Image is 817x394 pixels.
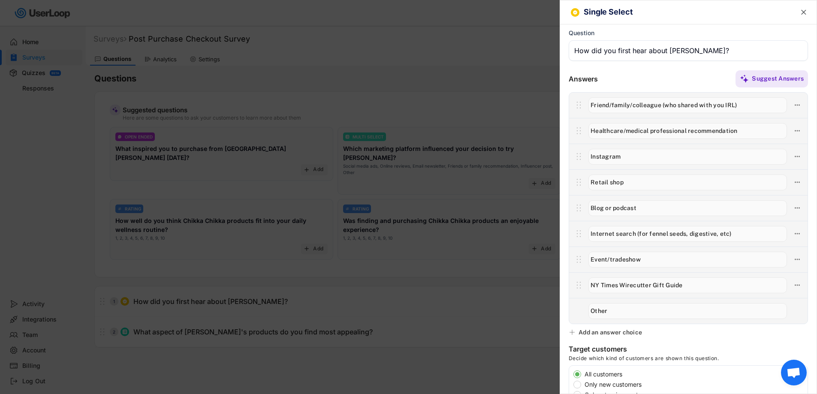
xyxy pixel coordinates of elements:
div: Suggest Answers [752,75,804,82]
div: Question [569,29,594,37]
div: Decide which kind of customers are shown this question. [569,355,719,365]
input: Instagram [588,149,787,165]
button:  [799,8,808,17]
div: Answers [569,75,598,84]
input: Healthcare/medical professional recommendation [588,123,787,139]
label: All customers [582,371,808,377]
input: Event/tradeshow [588,252,787,268]
input: Blog or podcast [588,200,787,216]
text:  [801,8,806,17]
h6: Single Select [584,8,781,17]
label: Only new customers [582,382,808,388]
div: Open chat [781,360,807,385]
input: Other [588,303,787,319]
div: Target customers [569,345,627,355]
img: MagicMajor%20%28Purple%29.svg [740,74,749,83]
input: Retail shop [588,174,787,190]
img: CircleTickMinorWhite.svg [573,10,578,15]
input: Internet search (for fennel seeds, digestive, etc) [588,226,787,242]
input: Friend/family/colleague (who shared with you IRL) [588,97,787,113]
div: Add an answer choice [579,328,642,336]
input: Type your question here... [569,40,808,61]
